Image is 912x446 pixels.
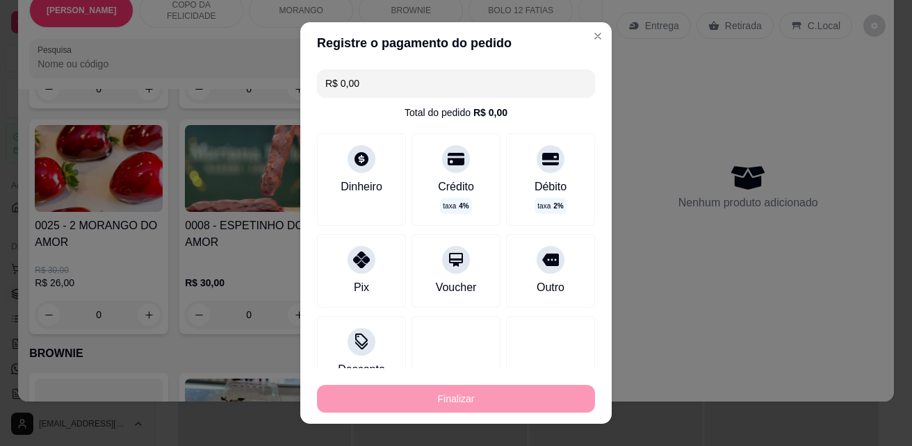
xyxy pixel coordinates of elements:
span: 2 % [553,201,563,211]
div: Crédito [438,179,474,195]
div: Pix [354,279,369,296]
div: Dinheiro [341,179,382,195]
div: Desconto [338,361,385,378]
div: Total do pedido [405,106,507,119]
span: 4 % [459,201,469,211]
input: Ex.: hambúrguer de cordeiro [325,69,587,97]
div: Outro [537,279,564,296]
p: taxa [537,201,563,211]
button: Close [587,25,609,47]
header: Registre o pagamento do pedido [300,22,612,64]
p: taxa [443,201,469,211]
div: Voucher [436,279,477,296]
div: R$ 0,00 [473,106,507,119]
div: Débito [535,179,567,195]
